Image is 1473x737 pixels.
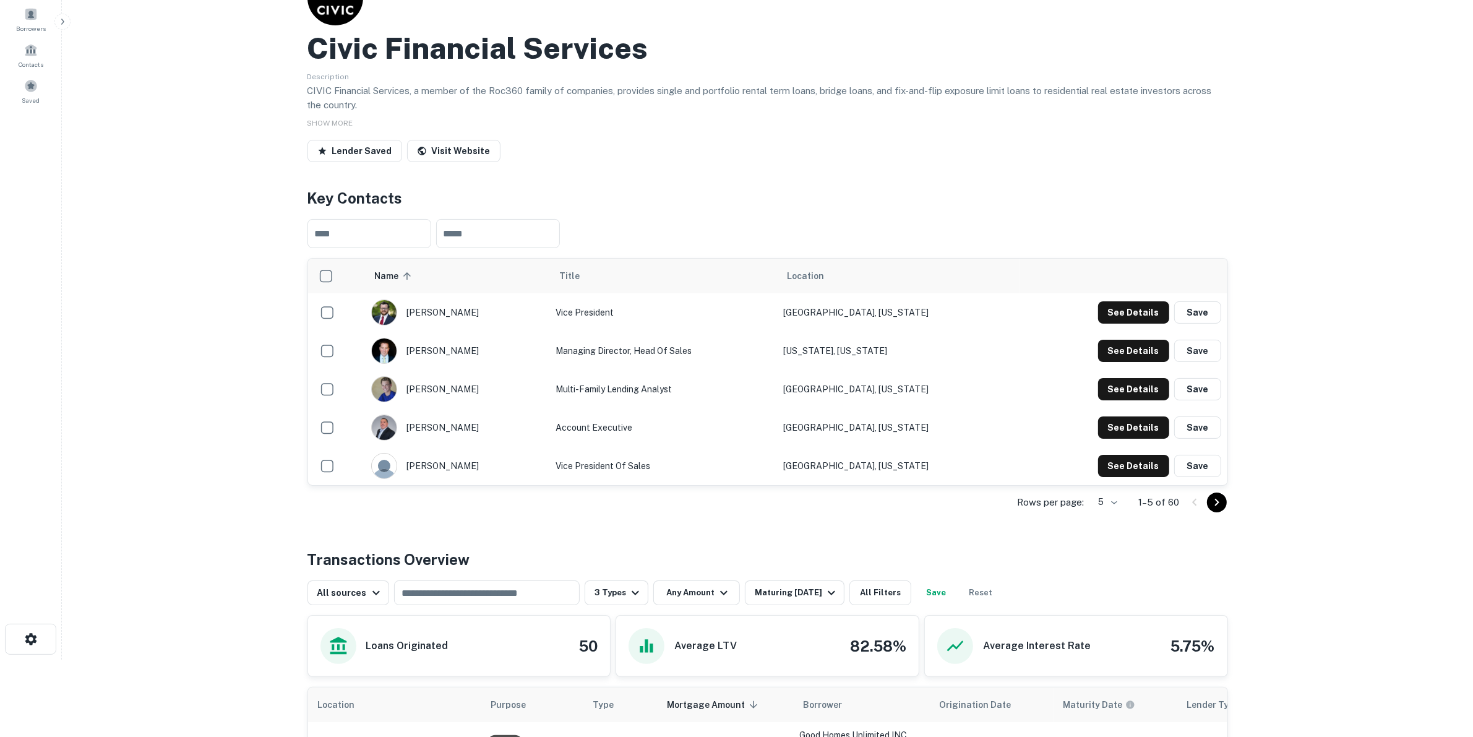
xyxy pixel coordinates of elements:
h6: Average LTV [674,639,737,653]
th: Borrower [794,687,930,722]
h6: Maturity Date [1063,698,1123,712]
span: Type [593,697,630,712]
div: [PERSON_NAME] [371,415,544,441]
button: Go to next page [1207,493,1227,512]
td: Multi-Family Lending Analyst [550,370,778,408]
button: Save [1174,378,1221,400]
span: Origination Date [940,697,1028,712]
td: Vice President [550,293,778,332]
td: [US_STATE], [US_STATE] [778,332,1020,370]
span: Saved [22,95,40,105]
th: Location [778,259,1020,293]
a: Saved [4,74,58,108]
button: Save your search to get updates of matches that match your search criteria. [916,580,956,605]
img: 1678736089388 [372,415,397,440]
img: 1681575477146 [372,338,397,363]
span: Borrower [804,697,843,712]
th: Lender Type [1177,687,1289,722]
button: All sources [307,580,389,605]
h4: Key Contacts [307,187,1228,209]
h4: 50 [579,635,598,657]
button: Lender Saved [307,140,402,162]
button: See Details [1098,378,1169,400]
span: Maturity dates displayed may be estimated. Please contact the lender for the most accurate maturi... [1063,698,1151,712]
iframe: Chat Widget [1411,638,1473,697]
button: Reset [961,580,1000,605]
a: Visit Website [407,140,500,162]
button: Any Amount [653,580,740,605]
th: Origination Date [930,687,1054,722]
h6: Loans Originated [366,639,449,653]
th: Name [365,259,550,293]
img: 1567548129890 [372,300,397,325]
div: scrollable content [308,259,1227,485]
th: Mortgage Amount [658,687,794,722]
p: 1–5 of 60 [1139,495,1180,510]
p: CIVIC Financial Services, a member of the Roc360 family of companies, provides single and portfol... [307,84,1228,113]
td: Vice President of Sales [550,447,778,485]
h6: Average Interest Rate [983,639,1091,653]
div: All sources [317,585,384,600]
a: Contacts [4,38,58,72]
span: Mortgage Amount [668,697,762,712]
div: Maturity dates displayed may be estimated. Please contact the lender for the most accurate maturi... [1063,698,1135,712]
span: Title [560,269,596,283]
td: [GEOGRAPHIC_DATA], [US_STATE] [778,447,1020,485]
th: Maturity dates displayed may be estimated. Please contact the lender for the most accurate maturi... [1054,687,1177,722]
h4: 5.75% [1171,635,1215,657]
span: SHOW MORE [307,119,353,127]
td: [GEOGRAPHIC_DATA], [US_STATE] [778,293,1020,332]
button: 3 Types [585,580,648,605]
div: Maturing [DATE] [755,585,839,600]
div: 5 [1089,493,1119,511]
span: Name [375,269,415,283]
span: Lender Type [1187,697,1240,712]
th: Location [308,687,481,722]
button: All Filters [849,580,911,605]
td: Managing Director, Head of Sales [550,332,778,370]
img: 9c8pery4andzj6ohjkjp54ma2 [372,454,397,478]
th: Type [583,687,658,722]
span: Purpose [491,697,543,712]
button: Maturing [DATE] [745,580,844,605]
span: Borrowers [16,24,46,33]
span: Location [788,269,825,283]
h4: 82.58% [850,635,906,657]
span: Location [318,697,371,712]
div: [PERSON_NAME] [371,376,544,402]
a: Borrowers [4,2,58,36]
button: See Details [1098,455,1169,477]
button: Save [1174,301,1221,324]
td: [GEOGRAPHIC_DATA], [US_STATE] [778,370,1020,408]
div: [PERSON_NAME] [371,338,544,364]
button: Save [1174,416,1221,439]
button: See Details [1098,416,1169,439]
span: Description [307,72,350,81]
button: Save [1174,340,1221,362]
span: Contacts [19,59,43,69]
h4: Transactions Overview [307,548,470,571]
p: Rows per page: [1018,495,1084,510]
div: [PERSON_NAME] [371,453,544,479]
h2: Civic Financial Services [307,30,648,66]
button: See Details [1098,340,1169,362]
th: Title [550,259,778,293]
button: Save [1174,455,1221,477]
button: See Details [1098,301,1169,324]
div: [PERSON_NAME] [371,300,544,325]
td: Account Executive [550,408,778,447]
th: Purpose [481,687,583,722]
td: [GEOGRAPHIC_DATA], [US_STATE] [778,408,1020,447]
img: 1577476763685 [372,377,397,402]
